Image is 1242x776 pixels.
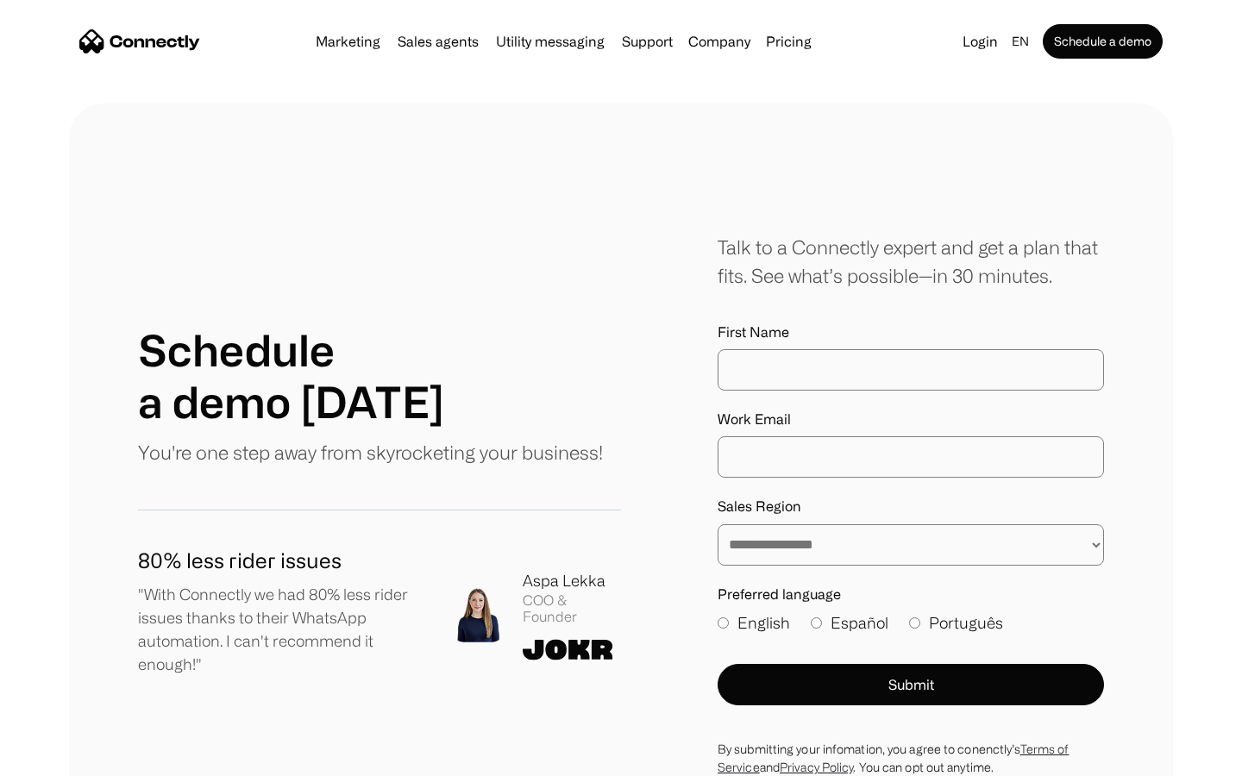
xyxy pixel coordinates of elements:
input: Español [811,617,822,629]
h1: 80% less rider issues [138,545,423,576]
div: Aspa Lekka [523,569,621,592]
a: Schedule a demo [1043,24,1163,59]
a: Support [615,34,680,48]
div: Talk to a Connectly expert and get a plan that fits. See what’s possible—in 30 minutes. [718,233,1104,290]
a: Terms of Service [718,742,1069,773]
p: "With Connectly we had 80% less rider issues thanks to their WhatsApp automation. I can't recomme... [138,583,423,676]
button: Submit [718,664,1104,705]
div: COO & Founder [523,592,621,625]
label: Preferred language [718,586,1104,603]
a: Pricing [759,34,819,48]
a: Login [956,29,1005,53]
a: Marketing [309,34,387,48]
a: Sales agents [391,34,486,48]
p: You're one step away from skyrocketing your business! [138,438,603,466]
div: Company [688,29,750,53]
h1: Schedule a demo [DATE] [138,324,444,428]
label: First Name [718,324,1104,341]
div: en [1012,29,1029,53]
label: Sales Region [718,498,1104,515]
div: By submitting your infomation, you agree to conenctly’s and . You can opt out anytime. [718,740,1104,776]
label: English [718,611,790,635]
a: Privacy Policy [780,760,853,773]
input: English [718,617,729,629]
ul: Language list [34,746,103,770]
input: Português [909,617,920,629]
a: Utility messaging [489,34,612,48]
label: Español [811,611,888,635]
aside: Language selected: English [17,744,103,770]
label: Português [909,611,1003,635]
label: Work Email [718,411,1104,428]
